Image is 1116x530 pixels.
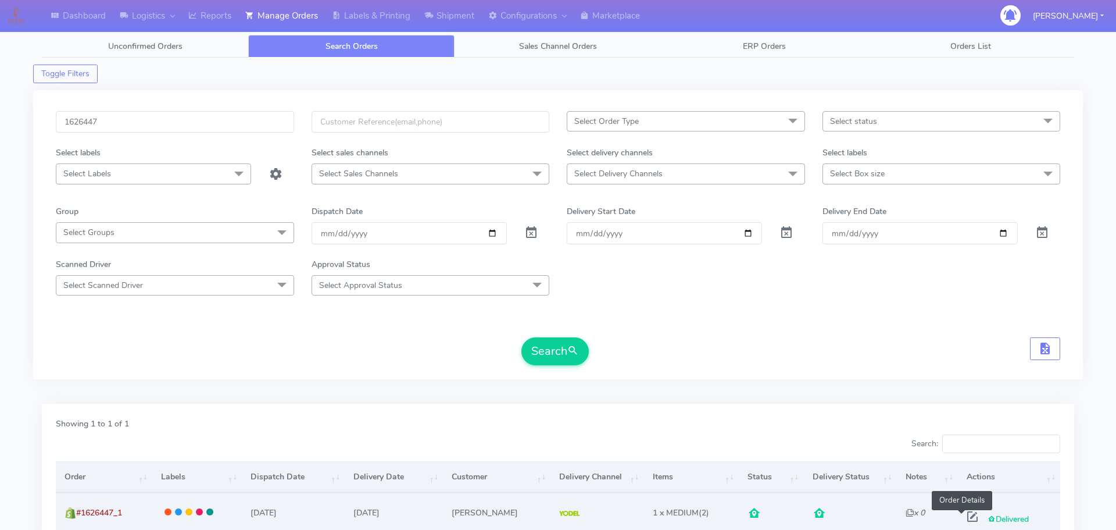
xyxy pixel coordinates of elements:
[574,168,663,179] span: Select Delivery Channels
[312,205,363,218] label: Dispatch Date
[988,514,1029,525] span: Delivered
[56,418,129,430] label: Showing 1 to 1 of 1
[312,147,388,159] label: Select sales channels
[653,507,709,518] span: (2)
[443,461,550,493] th: Customer: activate to sort column ascending
[319,280,402,291] span: Select Approval Status
[739,461,804,493] th: Status: activate to sort column ascending
[911,435,1060,453] label: Search:
[76,507,122,518] span: #1626447_1
[33,65,98,83] button: Toggle Filters
[312,258,370,271] label: Approval Status
[519,41,597,52] span: Sales Channel Orders
[830,116,877,127] span: Select status
[1024,4,1113,28] button: [PERSON_NAME]
[653,507,699,518] span: 1 x MEDIUM
[108,41,183,52] span: Unconfirmed Orders
[56,147,101,159] label: Select labels
[63,227,115,238] span: Select Groups
[567,205,635,218] label: Delivery Start Date
[830,168,885,179] span: Select Box size
[325,41,378,52] span: Search Orders
[65,507,76,519] img: shopify.png
[345,461,443,493] th: Delivery Date: activate to sort column ascending
[42,35,1074,58] ul: Tabs
[822,205,886,218] label: Delivery End Date
[319,168,398,179] span: Select Sales Channels
[63,280,143,291] span: Select Scanned Driver
[56,461,152,493] th: Order: activate to sort column ascending
[803,461,896,493] th: Delivery Status: activate to sort column ascending
[906,507,925,518] i: x 0
[567,147,653,159] label: Select delivery channels
[574,116,639,127] span: Select Order Type
[897,461,958,493] th: Notes: activate to sort column ascending
[559,511,580,517] img: Yodel
[56,111,294,133] input: Order Id
[152,461,242,493] th: Labels: activate to sort column ascending
[56,258,111,271] label: Scanned Driver
[942,435,1060,453] input: Search:
[63,168,111,179] span: Select Labels
[958,461,1060,493] th: Actions: activate to sort column ascending
[550,461,643,493] th: Delivery Channel: activate to sort column ascending
[242,461,345,493] th: Dispatch Date: activate to sort column ascending
[643,461,738,493] th: Items: activate to sort column ascending
[743,41,786,52] span: ERP Orders
[521,337,589,365] button: Search
[312,111,550,133] input: Customer Reference(email,phone)
[56,205,78,218] label: Group
[950,41,991,52] span: Orders List
[822,147,867,159] label: Select labels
